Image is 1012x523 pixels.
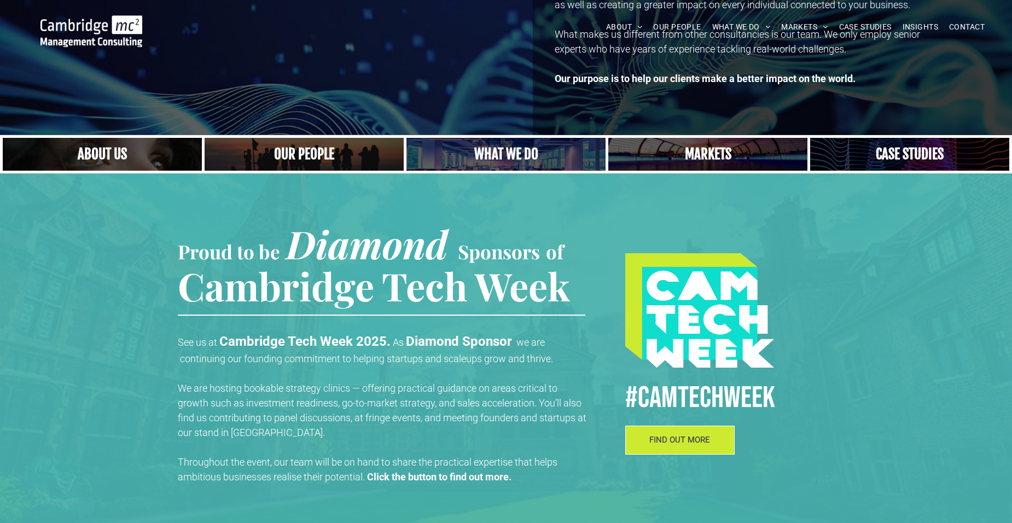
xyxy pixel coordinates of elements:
span: continuing our founding commitment to helping startups and scaleups grow and thrive. [180,353,553,364]
span: Cambridge Tech Week [178,260,570,311]
a: A yoga teacher lifting his whole body off the ground in the peacock pose [400,137,612,172]
a: MARKETS [776,19,833,36]
span: FIND OUT MORE [649,435,710,445]
strong: Diamond Sponsor [406,334,512,349]
a: Close up of woman's face, centered on her eyes [3,138,202,171]
span: we are [516,336,545,348]
a: A crowd in silhouette at sunset, on a rise or lookout point [205,138,404,171]
span: Diamond [286,218,448,269]
span: What makes us different from other consultancies is our team. We only employ senior experts who h... [555,28,920,55]
strong: Our purpose is to help our clients make a better impact on the world. [555,73,856,84]
strong: Cambridge Tech Week 2025. [219,334,391,349]
span: We are hosting bookable strategy clinics — offering practical guidance on areas critical to growt... [178,382,586,438]
img: #CAMTECHWEEK logo, Procurement [625,253,774,368]
img: Go to Homepage [40,15,142,47]
span: As [393,336,404,348]
strong: Click the button to find out more. [367,471,511,483]
span: #CamTECHWEEK [625,380,775,416]
a: OUR PEOPLE [648,19,706,36]
a: Our Markets | Cambridge Management Consulting [608,138,807,171]
span: See us at [178,336,217,348]
span: of [546,239,563,264]
a: CASE STUDIES [834,19,897,36]
a: FIND OUT MORE [625,426,735,455]
a: CONTACT [944,19,990,36]
a: ABOUT [601,19,648,36]
span: Proud to be [178,239,280,264]
a: INSIGHTS [897,19,944,36]
a: CASE STUDIES | See an Overview of All Our Case Studies | Cambridge Management Consulting [810,138,1009,171]
a: WHAT WE DO [707,19,776,36]
span: Sponsors [458,239,540,264]
span: Throughout the event, our team will be on hand to share the practical expertise that helps ambiti... [178,456,557,483]
a: Your Business Transformed | Cambridge Management Consulting [40,17,142,28]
